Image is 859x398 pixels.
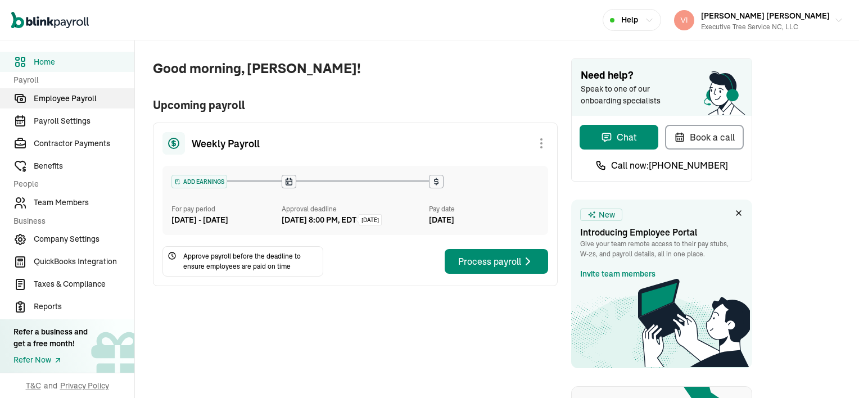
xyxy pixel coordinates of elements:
button: Help [603,9,661,31]
span: Help [621,14,638,26]
span: Home [34,56,134,68]
span: Taxes & Compliance [34,278,134,290]
span: [DATE] [361,216,379,224]
span: People [13,178,128,190]
span: Company Settings [34,233,134,245]
div: Book a call [674,130,735,144]
span: New [599,209,615,221]
span: Speak to one of our onboarding specialists [581,83,676,107]
span: Good morning, [PERSON_NAME]! [153,58,558,79]
span: Team Members [34,197,134,209]
div: Refer a business and get a free month! [13,326,88,350]
span: Contractor Payments [34,138,134,150]
nav: Global [11,4,89,37]
span: Benefits [34,160,134,172]
div: [DATE] - [DATE] [171,214,282,226]
span: Payroll Settings [34,115,134,127]
span: Weekly Payroll [192,136,260,151]
p: Give your team remote access to their pay stubs, W‑2s, and payroll details, all in one place. [580,239,743,259]
div: Executive Tree Service NC, LLC [701,22,830,32]
span: Privacy Policy [60,380,109,391]
button: [PERSON_NAME] [PERSON_NAME]Executive Tree Service NC, LLC [670,6,848,34]
div: ADD EARNINGS [172,175,227,188]
span: Call now: [PHONE_NUMBER] [611,159,728,172]
div: Process payroll [458,255,535,268]
span: T&C [26,380,41,391]
span: Approve payroll before the deadline to ensure employees are paid on time [183,251,318,272]
iframe: Chat Widget [803,344,859,398]
div: [DATE] 8:00 PM, EDT [282,214,356,226]
div: For pay period [171,204,282,214]
a: Refer Now [13,354,88,366]
div: Pay date [429,204,539,214]
span: Upcoming payroll [153,97,558,114]
span: Reports [34,301,134,313]
button: Book a call [665,125,744,150]
span: Payroll [13,74,128,86]
button: Chat [580,125,658,150]
button: Process payroll [445,249,548,274]
span: [PERSON_NAME] [PERSON_NAME] [701,11,830,21]
span: Business [13,215,128,227]
h3: Introducing Employee Portal [580,225,743,239]
span: Employee Payroll [34,93,134,105]
a: Invite team members [580,268,655,280]
div: Approval deadline [282,204,424,214]
span: Need help? [581,68,743,83]
div: Chat [601,130,637,144]
span: QuickBooks Integration [34,256,134,268]
div: [DATE] [429,214,539,226]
